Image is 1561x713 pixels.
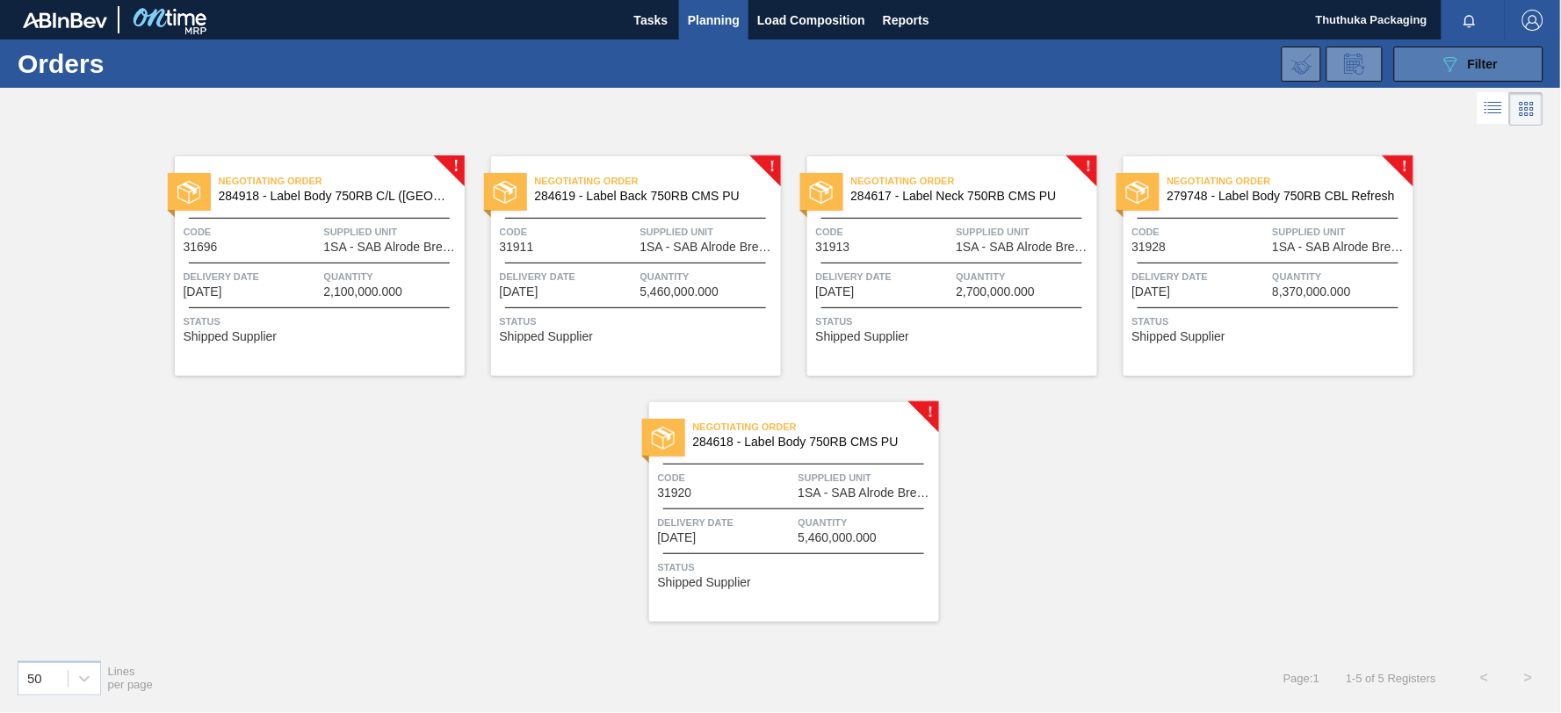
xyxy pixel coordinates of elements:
[324,285,403,299] span: 2,100,000.000
[500,268,636,285] span: Delivery Date
[500,330,594,343] span: Shipped Supplier
[18,54,277,74] h1: Orders
[27,671,42,686] div: 50
[640,285,719,299] span: 5,460,000.000
[658,469,794,486] span: Code
[816,330,910,343] span: Shipped Supplier
[1132,223,1268,241] span: Code
[219,172,465,190] span: Negotiating Order
[500,223,636,241] span: Code
[816,285,855,299] span: 09/21/2025
[1273,241,1409,254] span: 1SA - SAB Alrode Brewery
[652,427,675,450] img: status
[184,285,222,299] span: 09/14/2025
[1126,181,1149,204] img: status
[324,241,460,254] span: 1SA - SAB Alrode Brewery
[799,469,935,486] span: Supplied Unit
[1394,47,1543,82] button: Filter
[1273,268,1409,285] span: Quantity
[757,10,865,31] span: Load Composition
[658,514,794,531] span: Delivery Date
[1132,330,1226,343] span: Shipped Supplier
[184,313,460,330] span: Status
[1097,156,1413,376] a: !statusNegotiating Order279748 - Label Body 750RB CBL RefreshCode31928Supplied Unit1SA - SAB Alro...
[1346,672,1436,685] span: 1 - 5 of 5 Registers
[688,10,740,31] span: Planning
[184,241,218,254] span: 31696
[1273,223,1409,241] span: Supplied Unit
[632,10,670,31] span: Tasks
[658,531,697,544] span: 09/21/2025
[1510,92,1543,126] div: Card Vision
[324,268,460,285] span: Quantity
[1282,47,1321,82] div: Import Order Negotiation
[1507,656,1550,700] button: >
[851,172,1097,190] span: Negotiating Order
[810,181,833,204] img: status
[957,223,1093,241] span: Supplied Unit
[693,436,925,449] span: 284618 - Label Body 750RB CMS PU
[816,223,952,241] span: Code
[108,665,154,691] span: Lines per page
[1463,656,1507,700] button: <
[957,285,1036,299] span: 2,700,000.000
[148,156,465,376] a: !statusNegotiating Order284918 - Label Body 750RB C/L ([GEOGRAPHIC_DATA])Code31696Supplied Unit1S...
[184,223,320,241] span: Code
[1273,285,1352,299] span: 8,370,000.000
[816,268,952,285] span: Delivery Date
[640,268,777,285] span: Quantity
[658,576,752,589] span: Shipped Supplier
[1167,190,1399,203] span: 279748 - Label Body 750RB CBL Refresh
[851,190,1083,203] span: 284617 - Label Neck 750RB CMS PU
[324,223,460,241] span: Supplied Unit
[799,531,878,544] span: 5,460,000.000
[1326,47,1383,82] div: Order Review Request
[1442,8,1498,32] button: Notifications
[500,241,534,254] span: 31911
[658,558,935,576] span: Status
[957,241,1093,254] span: 1SA - SAB Alrode Brewery
[23,12,107,28] img: TNhmsLtSVTkK8tSr43FrP2fwEKptu5GPRR3wAAAABJRU5ErkJggg==
[1468,57,1498,71] span: Filter
[1132,285,1171,299] span: 09/21/2025
[1283,672,1319,685] span: Page : 1
[658,486,692,500] span: 31920
[535,172,781,190] span: Negotiating Order
[883,10,929,31] span: Reports
[816,241,850,254] span: 31913
[500,313,777,330] span: Status
[177,181,200,204] img: status
[799,486,935,500] span: 1SA - SAB Alrode Brewery
[640,223,777,241] span: Supplied Unit
[1132,241,1167,254] span: 31928
[781,156,1097,376] a: !statusNegotiating Order284617 - Label Neck 750RB CMS PUCode31913Supplied Unit1SA - SAB Alrode Br...
[623,402,939,622] a: !statusNegotiating Order284618 - Label Body 750RB CMS PUCode31920Supplied Unit1SA - SAB Alrode Br...
[799,514,935,531] span: Quantity
[957,268,1093,285] span: Quantity
[535,190,767,203] span: 284619 - Label Back 750RB CMS PU
[1522,10,1543,31] img: Logout
[219,190,451,203] span: 284918 - Label Body 750RB C/L (Hogwarts)
[494,181,517,204] img: status
[693,418,939,436] span: Negotiating Order
[184,268,320,285] span: Delivery Date
[1132,313,1409,330] span: Status
[184,330,278,343] span: Shipped Supplier
[1478,92,1510,126] div: List Vision
[640,241,777,254] span: 1SA - SAB Alrode Brewery
[465,156,781,376] a: !statusNegotiating Order284619 - Label Back 750RB CMS PUCode31911Supplied Unit1SA - SAB Alrode Br...
[816,313,1093,330] span: Status
[500,285,538,299] span: 09/20/2025
[1167,172,1413,190] span: Negotiating Order
[1132,268,1268,285] span: Delivery Date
